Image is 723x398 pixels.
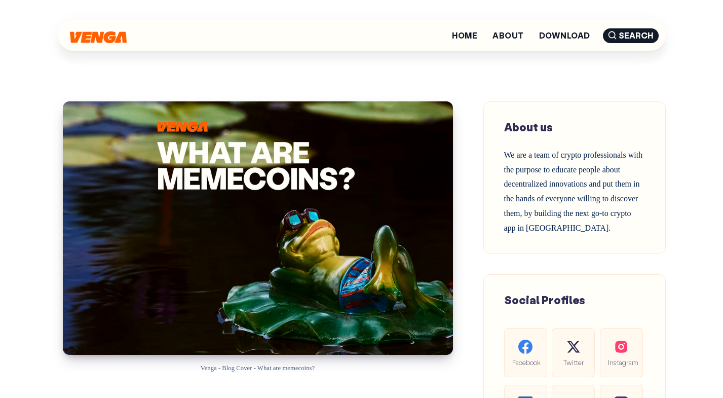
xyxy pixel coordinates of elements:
a: Facebook [504,328,547,377]
span: Instagram [608,356,635,368]
span: Facebook [512,356,539,368]
span: We are a team of crypto professionals with the purpose to educate people about decentralized inno... [504,151,643,232]
a: Twitter [552,328,595,377]
img: What Are Memecoins and Why Are They So Popular? [63,101,453,355]
span: Twitter [560,356,587,368]
span: Venga - Blog Cover - What are memecoins? [201,365,315,372]
span: Search [603,28,659,43]
span: About us [504,120,553,134]
span: Social Profiles [504,293,585,307]
img: Venga Blog [70,31,127,43]
a: About [492,31,523,40]
a: Home [452,31,477,40]
a: Download [539,31,590,40]
a: Instagram [600,328,643,377]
